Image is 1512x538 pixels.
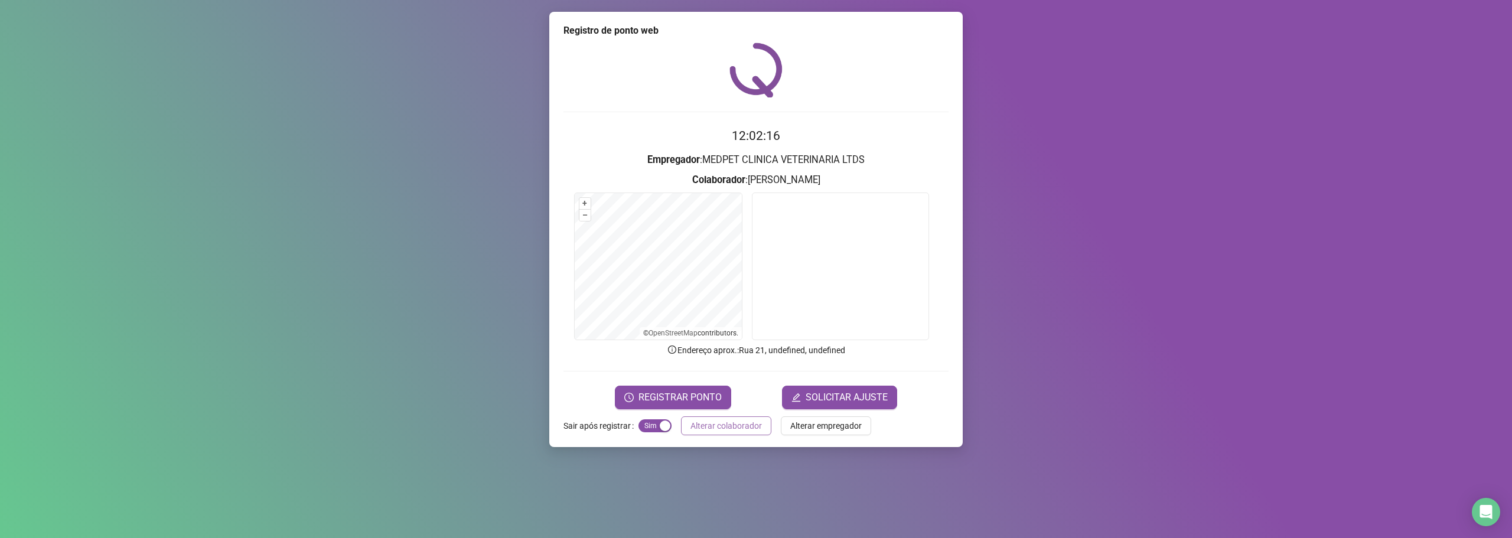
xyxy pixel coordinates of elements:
[638,390,722,405] span: REGISTRAR PONTO
[791,393,801,402] span: edit
[692,174,745,185] strong: Colaborador
[615,386,731,409] button: REGISTRAR PONTO
[563,172,949,188] h3: : [PERSON_NAME]
[806,390,888,405] span: SOLICITAR AJUSTE
[790,419,862,432] span: Alterar empregador
[563,344,949,357] p: Endereço aprox. : Rua 21, undefined, undefined
[729,43,783,97] img: QRPoint
[624,393,634,402] span: clock-circle
[563,416,638,435] label: Sair após registrar
[563,152,949,168] h3: : MEDPET CLINICA VETERINARIA LTDS
[579,198,591,209] button: +
[563,24,949,38] div: Registro de ponto web
[649,329,698,337] a: OpenStreetMap
[681,416,771,435] button: Alterar colaborador
[1472,498,1500,526] div: Open Intercom Messenger
[732,129,780,143] time: 12:02:16
[667,344,677,355] span: info-circle
[647,154,700,165] strong: Empregador
[579,210,591,221] button: –
[781,416,871,435] button: Alterar empregador
[643,329,738,337] li: © contributors.
[782,386,897,409] button: editSOLICITAR AJUSTE
[690,419,762,432] span: Alterar colaborador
